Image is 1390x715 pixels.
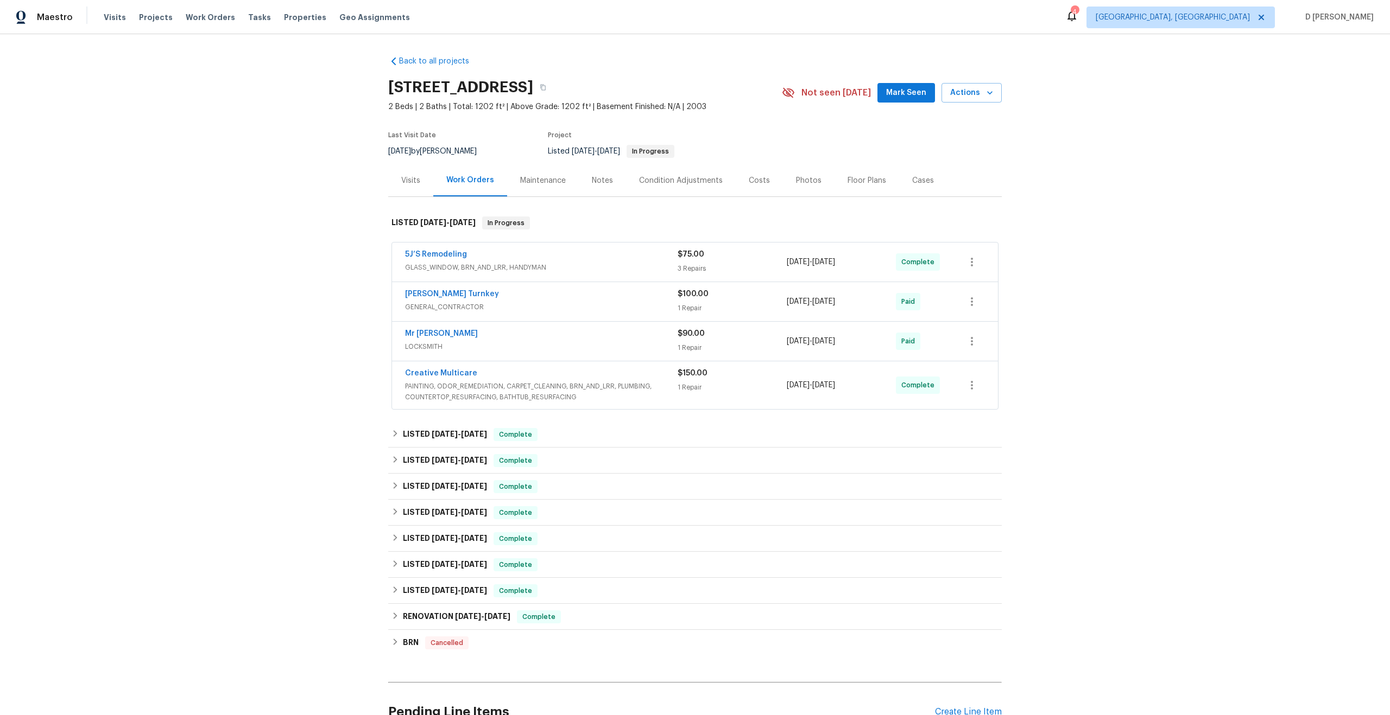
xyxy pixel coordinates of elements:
span: $90.00 [678,330,705,337]
div: 3 Repairs [678,263,787,274]
div: LISTED [DATE]-[DATE]Complete [388,500,1002,526]
div: 1 Repair [678,382,787,393]
div: LISTED [DATE]-[DATE]Complete [388,474,1002,500]
span: [DATE] [812,258,835,266]
span: Complete [495,533,536,544]
div: Notes [592,175,613,186]
div: 1 Repair [678,342,787,353]
span: GENERAL_CONTRACTOR [405,302,678,312]
span: Cancelled [426,637,467,648]
span: Maestro [37,12,73,23]
span: - [432,456,487,464]
span: [DATE] [450,219,476,226]
span: [DATE] [461,456,487,464]
div: 4 [1071,7,1078,17]
h6: LISTED [403,558,487,571]
span: $100.00 [678,290,709,298]
span: - [432,482,487,490]
span: Geo Assignments [339,12,410,23]
div: LISTED [DATE]-[DATE]Complete [388,526,1002,552]
span: Properties [284,12,326,23]
span: - [432,534,487,542]
span: [DATE] [461,534,487,542]
a: [PERSON_NAME] Turnkey [405,290,499,298]
span: Complete [901,380,939,391]
div: LISTED [DATE]-[DATE]Complete [388,422,1002,448]
h6: LISTED [403,454,487,467]
span: - [572,148,620,155]
span: $150.00 [678,369,707,377]
span: [DATE] [388,148,411,155]
span: [DATE] [461,586,487,594]
span: In Progress [483,218,529,228]
div: by [PERSON_NAME] [388,145,490,158]
span: - [787,380,835,391]
button: Actions [942,83,1002,103]
a: Mr [PERSON_NAME] [405,330,478,337]
span: [DATE] [572,148,595,155]
span: Tasks [248,14,271,21]
span: Work Orders [186,12,235,23]
span: GLASS_WINDOW, BRN_AND_LRR, HANDYMAN [405,262,678,273]
span: [GEOGRAPHIC_DATA], [GEOGRAPHIC_DATA] [1096,12,1250,23]
div: Floor Plans [848,175,886,186]
span: [DATE] [787,258,810,266]
span: Projects [139,12,173,23]
span: [DATE] [420,219,446,226]
a: Creative Multicare [405,369,477,377]
span: [DATE] [455,612,481,620]
span: [DATE] [812,381,835,389]
div: Maintenance [520,175,566,186]
div: Costs [749,175,770,186]
span: Paid [901,336,919,347]
h2: [STREET_ADDRESS] [388,82,533,93]
span: Complete [495,507,536,518]
span: [DATE] [432,482,458,490]
span: [DATE] [461,560,487,568]
span: Last Visit Date [388,132,436,138]
span: Complete [495,585,536,596]
span: [DATE] [812,298,835,305]
span: - [432,430,487,438]
div: 1 Repair [678,303,787,314]
span: Mark Seen [886,86,926,100]
span: Complete [495,559,536,570]
div: RENOVATION [DATE]-[DATE]Complete [388,604,1002,630]
span: [DATE] [432,586,458,594]
span: [DATE] [432,456,458,464]
span: - [432,508,487,516]
div: BRN Cancelled [388,630,1002,656]
span: - [432,560,487,568]
span: [DATE] [432,430,458,438]
span: Not seen [DATE] [801,87,871,98]
span: [DATE] [812,337,835,345]
div: Work Orders [446,175,494,186]
span: Paid [901,296,919,307]
span: Project [548,132,572,138]
span: PAINTING, ODOR_REMEDIATION, CARPET_CLEANING, BRN_AND_LRR, PLUMBING, COUNTERTOP_RESURFACING, BATHT... [405,381,678,403]
div: Condition Adjustments [639,175,723,186]
div: LISTED [DATE]-[DATE]Complete [388,552,1002,578]
span: In Progress [628,148,673,155]
div: LISTED [DATE]-[DATE]Complete [388,578,1002,604]
div: LISTED [DATE]-[DATE]In Progress [388,206,1002,240]
div: Photos [796,175,822,186]
div: LISTED [DATE]-[DATE]Complete [388,448,1002,474]
span: [DATE] [461,482,487,490]
h6: LISTED [403,584,487,597]
span: [DATE] [484,612,510,620]
a: Back to all projects [388,56,492,67]
h6: LISTED [391,216,476,229]
div: Cases [912,175,934,186]
span: [DATE] [787,298,810,305]
span: - [787,336,835,347]
h6: LISTED [403,506,487,519]
span: [DATE] [432,534,458,542]
span: D [PERSON_NAME] [1301,12,1374,23]
h6: BRN [403,636,419,649]
span: Complete [495,429,536,440]
a: 5J’S Remodeling [405,251,467,258]
span: - [432,586,487,594]
span: 2 Beds | 2 Baths | Total: 1202 ft² | Above Grade: 1202 ft² | Basement Finished: N/A | 2003 [388,101,782,112]
span: [DATE] [597,148,620,155]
